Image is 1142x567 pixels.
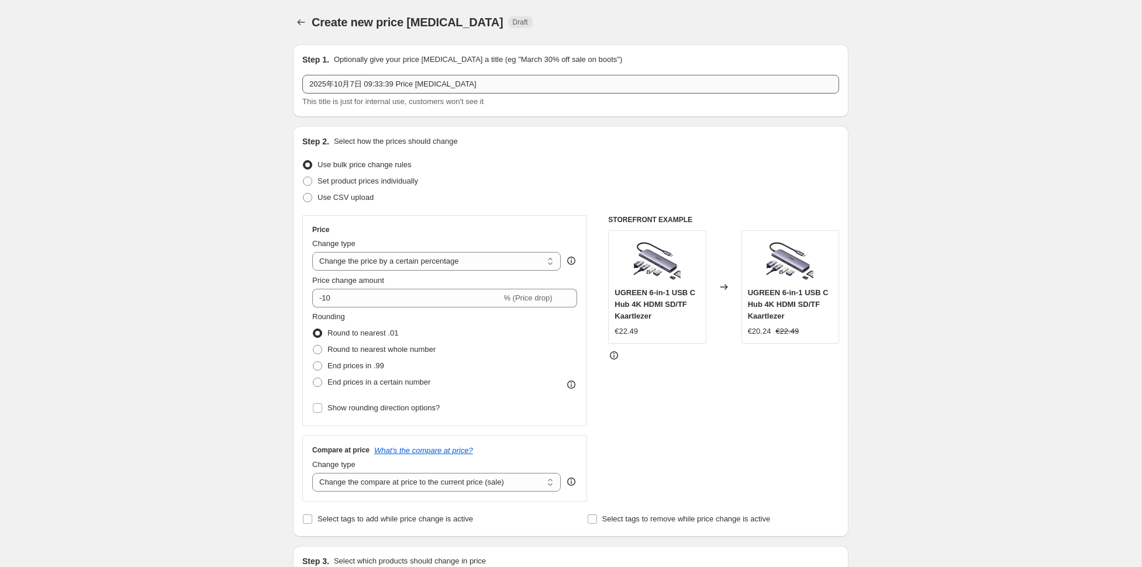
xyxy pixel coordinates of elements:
[327,329,398,337] span: Round to nearest .01
[312,460,356,469] span: Change type
[302,555,329,567] h2: Step 3.
[312,276,384,285] span: Price change amount
[334,555,486,567] p: Select which products should change in price
[602,514,771,523] span: Select tags to remove while price change is active
[318,514,473,523] span: Select tags to add while price change is active
[327,345,436,354] span: Round to nearest whole number
[312,312,345,321] span: Rounding
[767,237,813,283] img: ugreen-6-in-1-usb-c-hub-4k-hdmi-sdtf-kaartlezer-662552_80x.png
[503,293,552,302] span: % (Price drop)
[615,326,638,337] div: €22.49
[634,237,681,283] img: ugreen-6-in-1-usb-c-hub-4k-hdmi-sdtf-kaartlezer-662552_80x.png
[302,97,484,106] span: This title is just for internal use, customers won't see it
[293,14,309,30] button: Price change jobs
[748,288,829,320] span: UGREEN 6-in-1 USB C Hub 4K HDMI SD/TF Kaartlezer
[312,289,501,307] input: -15
[318,193,374,202] span: Use CSV upload
[312,445,370,455] h3: Compare at price
[748,326,771,337] div: €20.24
[312,225,329,234] h3: Price
[302,75,839,94] input: 30% off holiday sale
[312,239,356,248] span: Change type
[565,255,577,267] div: help
[327,403,440,412] span: Show rounding direction options?
[615,288,695,320] span: UGREEN 6-in-1 USB C Hub 4K HDMI SD/TF Kaartlezer
[608,215,839,224] h6: STOREFRONT EXAMPLE
[327,378,430,386] span: End prices in a certain number
[334,136,458,147] p: Select how the prices should change
[334,54,622,65] p: Optionally give your price [MEDICAL_DATA] a title (eg "March 30% off sale on boots")
[565,476,577,488] div: help
[312,16,503,29] span: Create new price [MEDICAL_DATA]
[374,446,473,455] button: What's the compare at price?
[775,326,799,337] strike: €22.49
[513,18,528,27] span: Draft
[302,136,329,147] h2: Step 2.
[302,54,329,65] h2: Step 1.
[318,177,418,185] span: Set product prices individually
[318,160,411,169] span: Use bulk price change rules
[327,361,384,370] span: End prices in .99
